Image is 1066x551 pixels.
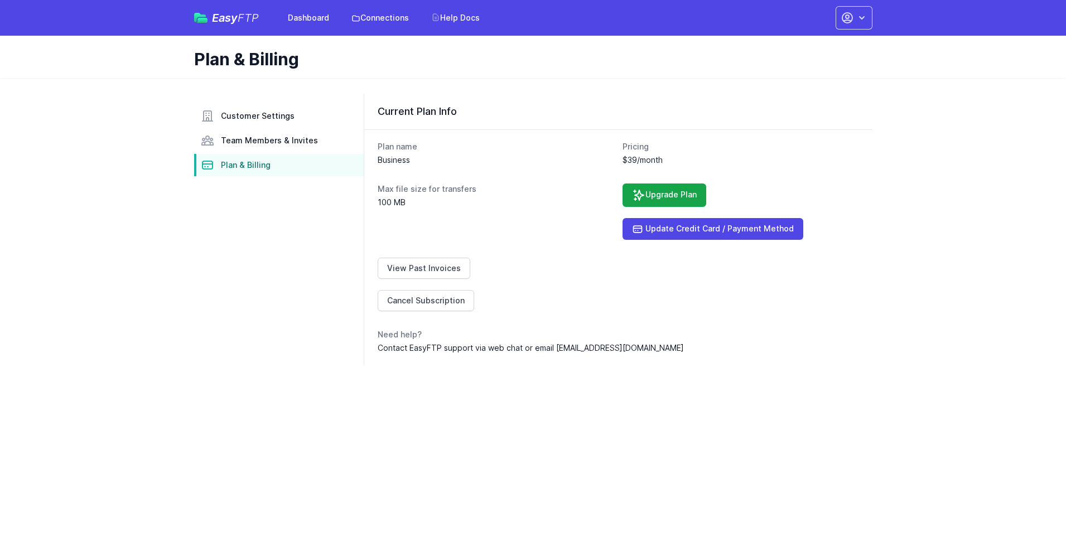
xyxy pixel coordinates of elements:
[221,110,295,122] span: Customer Settings
[378,197,614,208] dd: 100 MB
[378,258,470,279] a: View Past Invoices
[425,8,486,28] a: Help Docs
[378,342,859,354] dd: Contact EasyFTP support via web chat or email [EMAIL_ADDRESS][DOMAIN_NAME]
[281,8,336,28] a: Dashboard
[212,12,259,23] span: Easy
[221,135,318,146] span: Team Members & Invites
[194,105,364,127] a: Customer Settings
[378,141,614,152] dt: Plan name
[194,154,364,176] a: Plan & Billing
[238,11,259,25] span: FTP
[623,218,803,240] a: Update Credit Card / Payment Method
[378,183,614,195] dt: Max file size for transfers
[345,8,416,28] a: Connections
[194,129,364,152] a: Team Members & Invites
[221,159,271,171] span: Plan & Billing
[378,105,859,118] h3: Current Plan Info
[378,154,614,166] dd: Business
[623,141,859,152] dt: Pricing
[378,329,859,340] dt: Need help?
[623,154,859,166] dd: $39/month
[194,12,259,23] a: EasyFTP
[194,13,208,23] img: easyftp_logo.png
[623,183,706,207] a: Upgrade Plan
[194,49,864,69] h1: Plan & Billing
[378,290,474,311] a: Cancel Subscription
